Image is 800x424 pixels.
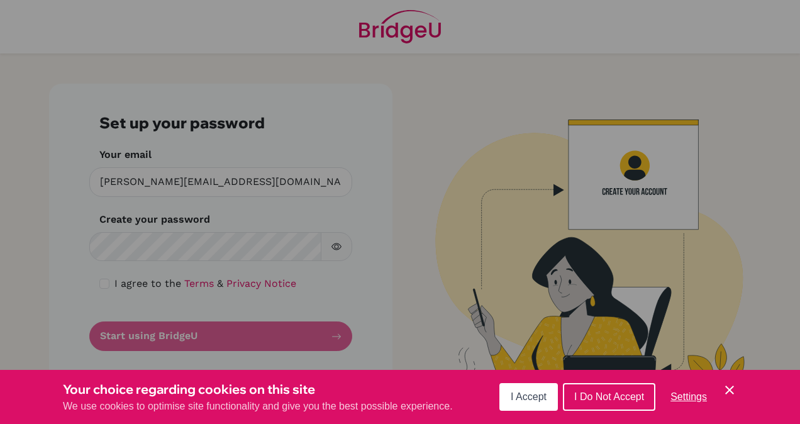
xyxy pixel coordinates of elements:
[660,384,717,410] button: Settings
[670,391,707,402] span: Settings
[722,382,737,398] button: Save and close
[563,383,655,411] button: I Do Not Accept
[574,391,644,402] span: I Do Not Accept
[63,380,453,399] h3: Your choice regarding cookies on this site
[499,383,558,411] button: I Accept
[63,399,453,414] p: We use cookies to optimise site functionality and give you the best possible experience.
[511,391,547,402] span: I Accept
